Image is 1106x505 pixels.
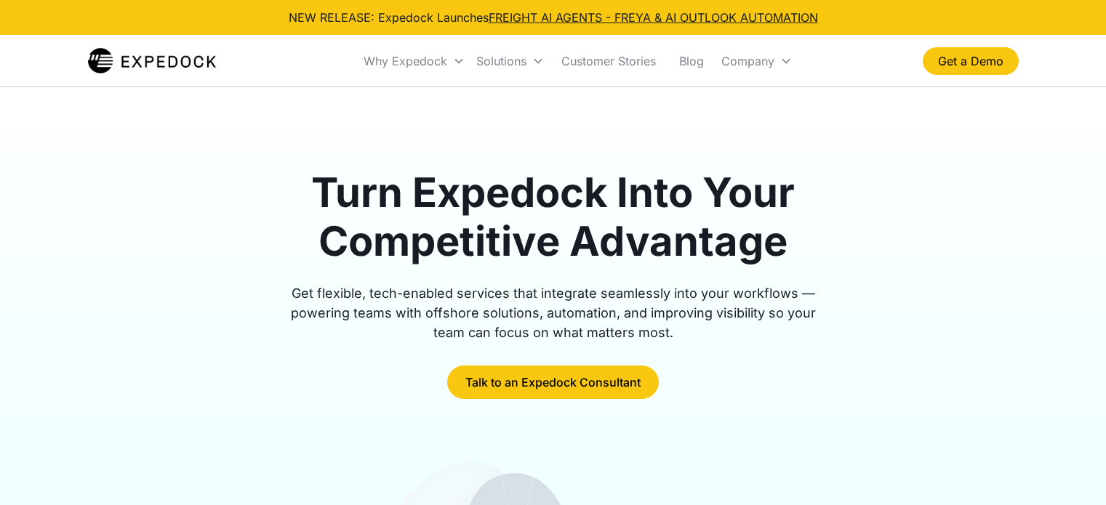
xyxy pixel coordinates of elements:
[88,47,217,76] img: Expedock Logo
[274,169,833,266] h1: Turn Expedock Into Your Competitive Advantage
[358,36,470,86] div: Why Expedock
[668,36,716,86] a: Blog
[274,283,833,342] div: Get flexible, tech-enabled services that integrate seamlessly into your workflows — powering team...
[489,10,818,25] a: FREIGHT AI AGENTS - FREYA & AI OUTLOOK AUTOMATION
[470,36,550,86] div: Solutions
[721,54,774,68] div: Company
[289,9,818,26] div: NEW RELEASE: Expedock Launches
[550,36,668,86] a: Customer Stories
[476,54,526,68] div: Solutions
[923,47,1019,75] a: Get a Demo
[716,36,798,86] div: Company
[364,54,447,68] div: Why Expedock
[88,47,217,76] a: home
[447,365,659,399] a: Talk to an Expedock Consultant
